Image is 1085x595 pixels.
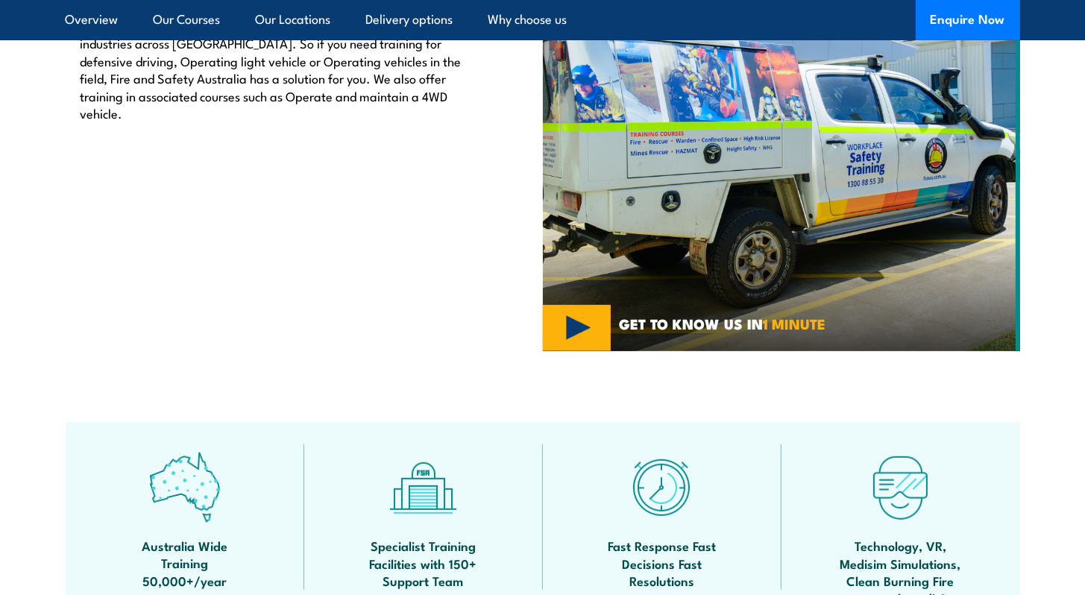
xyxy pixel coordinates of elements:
span: Australia Wide Training 50,000+/year [118,537,252,589]
strong: 1 MINUTE [763,312,825,334]
img: facilities-icon [388,452,459,523]
img: auswide-icon [149,452,220,523]
span: Fast Response Fast Decisions Fast Resolutions [595,537,729,589]
img: tech-icon [865,452,936,523]
img: fast-icon [626,452,697,523]
span: Specialist Training Facilities with 150+ Support Team [356,537,491,589]
span: GET TO KNOW US IN [619,317,825,330]
p: Fire and Safety Australia delivers a variety of driver training to all industries across [GEOGRAP... [81,17,474,122]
